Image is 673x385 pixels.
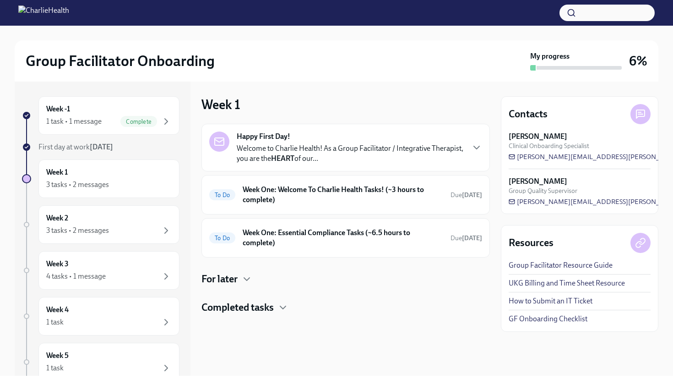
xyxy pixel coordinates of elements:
div: For later [201,272,490,286]
a: How to Submit an IT Ticket [509,296,592,306]
h4: Resources [509,236,554,250]
span: September 15th, 2025 09:00 [450,234,482,242]
div: 1 task [46,363,64,373]
strong: [DATE] [462,191,482,199]
span: Group Quality Supervisor [509,187,577,195]
strong: [DATE] [90,143,113,151]
a: Week 51 task [22,343,179,381]
strong: HEART [271,154,294,163]
h3: 6% [629,53,647,69]
span: Due [450,191,482,199]
h4: Completed tasks [201,301,274,314]
span: First day at work [38,143,113,151]
h6: Week One: Welcome To Charlie Health Tasks! (~3 hours to complete) [243,185,443,205]
h6: Week One: Essential Compliance Tasks (~6.5 hours to complete) [243,228,443,248]
h6: Week 4 [46,305,69,315]
span: To Do [209,235,235,242]
strong: My progress [530,51,570,61]
div: Completed tasks [201,301,490,314]
h3: Week 1 [201,96,240,113]
h4: For later [201,272,238,286]
a: To DoWeek One: Essential Compliance Tasks (~6.5 hours to complete)Due[DATE] [209,226,482,250]
a: Group Facilitator Resource Guide [509,260,613,270]
a: To DoWeek One: Welcome To Charlie Health Tasks! (~3 hours to complete)Due[DATE] [209,183,482,207]
span: To Do [209,192,235,198]
h6: Week 3 [46,259,69,269]
a: GF Onboarding Checklist [509,314,587,324]
h6: Week 2 [46,213,68,223]
span: Clinical Onboarding Specialist [509,142,589,150]
strong: [PERSON_NAME] [509,176,567,187]
div: 3 tasks • 2 messages [46,180,109,190]
h6: Week 5 [46,351,69,361]
a: Week -11 task • 1 messageComplete [22,96,179,135]
strong: [DATE] [462,234,482,242]
div: 4 tasks • 1 message [46,271,106,281]
strong: Happy First Day! [237,132,290,142]
p: Welcome to Charlie Health! As a Group Facilitator / Integrative Therapist, you are the of our... [237,143,464,164]
img: CharlieHealth [18,5,69,20]
div: 1 task [46,317,64,327]
a: Week 34 tasks • 1 message [22,251,179,290]
strong: [PERSON_NAME] [509,132,567,142]
span: Complete [120,118,157,125]
h6: Week 1 [46,167,68,177]
span: September 15th, 2025 09:00 [450,191,482,199]
span: Due [450,234,482,242]
div: 1 task • 1 message [46,116,102,126]
h4: Contacts [509,107,548,121]
a: Week 23 tasks • 2 messages [22,205,179,244]
a: First day at work[DATE] [22,142,179,152]
a: UKG Billing and Time Sheet Resource [509,278,625,288]
h6: Week -1 [46,104,70,114]
div: 3 tasks • 2 messages [46,225,109,236]
a: Week 41 task [22,297,179,335]
h2: Group Facilitator Onboarding [26,52,215,70]
a: Week 13 tasks • 2 messages [22,159,179,198]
